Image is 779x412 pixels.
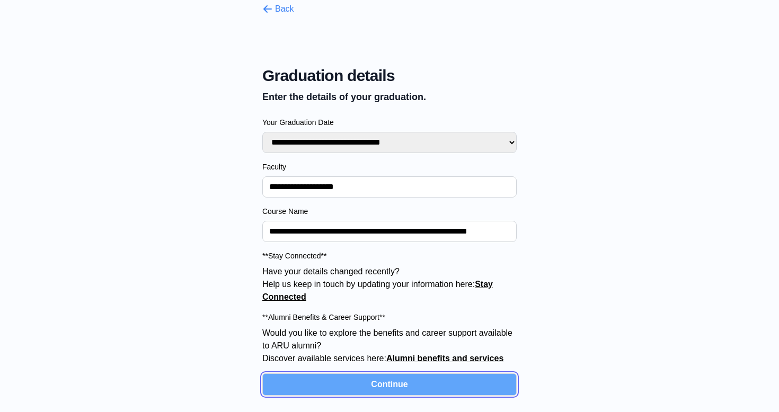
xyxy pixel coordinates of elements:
[262,162,517,172] label: Faculty
[386,354,503,363] a: Alumni benefits and services
[262,206,517,217] label: Course Name
[262,66,517,85] span: Graduation details
[262,89,517,104] p: Enter the details of your graduation.
[262,327,517,365] p: Would you like to explore the benefits and career support available to ARU alumni? Discover avail...
[262,117,517,128] label: Your Graduation Date
[262,312,517,323] label: **Alumni Benefits & Career Support**
[262,3,294,15] button: Back
[262,373,517,396] button: Continue
[262,280,493,301] a: Stay Connected
[262,265,517,303] p: Have your details changed recently? Help us keep in touch by updating your information here:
